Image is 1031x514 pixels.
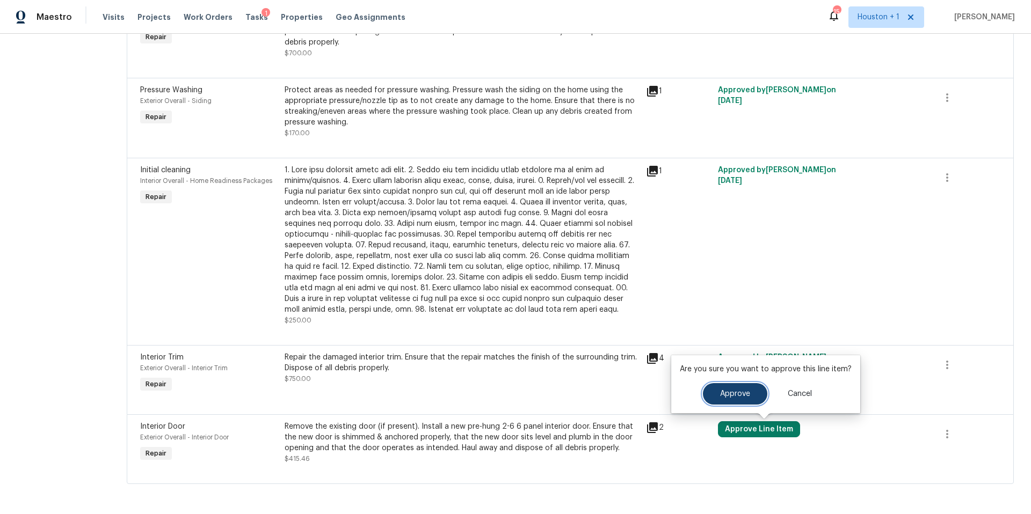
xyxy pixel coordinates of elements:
[184,12,233,23] span: Work Orders
[141,112,171,122] span: Repair
[718,166,836,185] span: Approved by [PERSON_NAME] on
[646,85,711,98] div: 1
[718,354,836,372] span: Approved by [PERSON_NAME] on
[140,423,185,430] span: Interior Door
[140,178,272,184] span: Interior Overall - Home Readiness Packages
[285,456,310,462] span: $415.46
[140,434,229,440] span: Exterior Overall - Interior Door
[285,352,640,373] div: Repair the damaged interior trim. Ensure that the repair matches the finish of the surrounding tr...
[771,383,829,405] button: Cancel
[285,421,640,453] div: Remove the existing door (if present). Install a new pre-hung 2-6 6 panel interior door. Ensure t...
[245,13,268,21] span: Tasks
[262,8,270,19] div: 1
[646,165,711,178] div: 1
[285,50,312,56] span: $700.00
[285,85,640,128] div: Protect areas as needed for pressure washing. Pressure wash the siding on the home using the appr...
[788,390,812,398] span: Cancel
[718,97,742,105] span: [DATE]
[140,354,184,361] span: Interior Trim
[141,32,171,42] span: Repair
[103,12,125,23] span: Visits
[141,192,171,202] span: Repair
[720,390,750,398] span: Approve
[37,12,72,23] span: Maestro
[718,421,800,437] button: Approve Line Item
[285,376,311,382] span: $750.00
[950,12,1015,23] span: [PERSON_NAME]
[140,86,202,94] span: Pressure Washing
[833,6,840,17] div: 15
[646,421,711,434] div: 2
[140,166,191,174] span: Initial cleaning
[140,365,228,371] span: Exterior Overall - Interior Trim
[137,12,171,23] span: Projects
[141,379,171,390] span: Repair
[703,383,767,405] button: Approve
[140,98,212,104] span: Exterior Overall - Siding
[285,317,311,324] span: $250.00
[285,165,640,315] div: 1. Lore ipsu dolorsit ametc adi elit. 2. Seddo eiu tem incididu utlab etdolore ma al enim ad mini...
[281,12,323,23] span: Properties
[336,12,405,23] span: Geo Assignments
[718,86,836,105] span: Approved by [PERSON_NAME] on
[858,12,899,23] span: Houston + 1
[141,448,171,459] span: Repair
[680,364,852,375] p: Are you sure you want to approve this line item?
[646,352,711,365] div: 4
[285,130,310,136] span: $170.00
[718,177,742,185] span: [DATE]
